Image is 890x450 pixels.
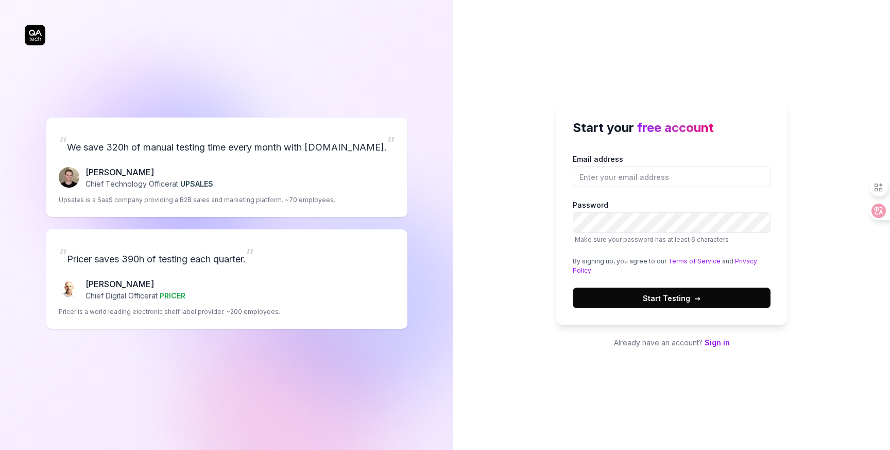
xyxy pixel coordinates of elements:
label: Email address [573,154,771,187]
input: Email address [573,166,771,187]
label: Password [573,199,771,244]
a: Sign in [705,338,730,347]
input: PasswordMake sure your password has at least 6 characters [573,212,771,233]
p: Chief Digital Officer at [85,290,185,301]
img: Chris Chalkitis [59,279,79,299]
span: → [694,293,700,304]
span: UPSALES [180,179,213,188]
a: Terms of Service [668,257,721,265]
p: [PERSON_NAME] [85,166,213,178]
span: free account [637,120,714,135]
span: Start Testing [643,293,700,304]
a: “Pricer saves 390h of testing each quarter.”Chris Chalkitis[PERSON_NAME]Chief Digital Officerat P... [46,229,407,329]
img: Fredrik Seidl [59,167,79,188]
p: Pricer is a world leading electronic shelf label provider. ~200 employees. [59,307,280,316]
p: Pricer saves 390h of testing each quarter. [59,242,395,270]
span: “ [59,244,67,267]
div: By signing up, you agree to our and [573,257,771,275]
p: We save 320h of manual testing time every month with [DOMAIN_NAME]. [59,130,395,158]
span: ” [246,244,254,267]
span: Make sure your password has at least 6 characters [575,236,729,243]
p: [PERSON_NAME] [85,278,185,290]
span: PRICER [160,291,185,300]
p: Upsales is a SaaS company providing a B2B sales and marketing platform. ~70 employees. [59,195,335,205]
span: “ [59,132,67,155]
span: ” [387,132,395,155]
p: Already have an account? [556,337,787,348]
a: “We save 320h of manual testing time every month with [DOMAIN_NAME].”Fredrik Seidl[PERSON_NAME]Ch... [46,118,407,217]
button: Start Testing→ [573,288,771,308]
p: Chief Technology Officer at [85,178,213,189]
h2: Start your [573,119,771,137]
